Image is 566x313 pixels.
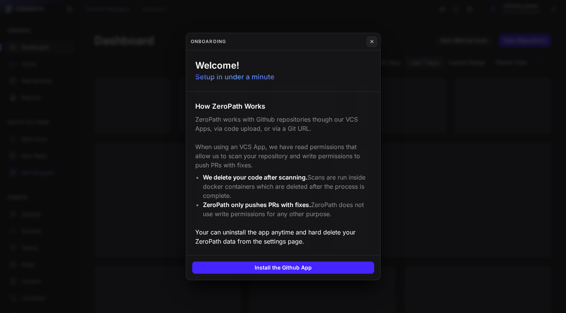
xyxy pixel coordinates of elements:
[191,39,226,45] h4: Onboarding
[203,201,311,209] span: ZeroPath only pushes PRs with fixes.
[195,115,371,170] p: ZeroPath works with Github repositories though our VCS Apps, via code upload, or via a Git URL. W...
[195,228,371,246] p: Your can uninstall the app anytime and hard delete your ZeroPath data from the settings page.
[203,173,308,181] span: We delete your code after scanning.
[203,200,371,218] li: ZeroPath does not use write permissions for any other purpose.
[192,262,374,274] button: Install the Github App
[195,101,265,112] h3: How ZeroPath Works
[195,72,274,82] p: Setup in under a minute
[203,173,371,200] li: Scans are run inside docker containers which are deleted after the process is complete.
[195,59,239,72] h1: Welcome!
